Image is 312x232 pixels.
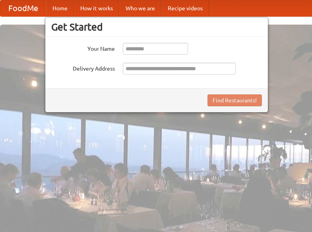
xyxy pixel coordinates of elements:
[51,63,115,73] label: Delivery Address
[207,94,262,106] button: Find Restaurants!
[0,0,46,16] a: FoodMe
[51,43,115,53] label: Your Name
[74,0,119,16] a: How it works
[46,0,74,16] a: Home
[161,0,209,16] a: Recipe videos
[51,21,262,33] h3: Get Started
[119,0,161,16] a: Who we are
